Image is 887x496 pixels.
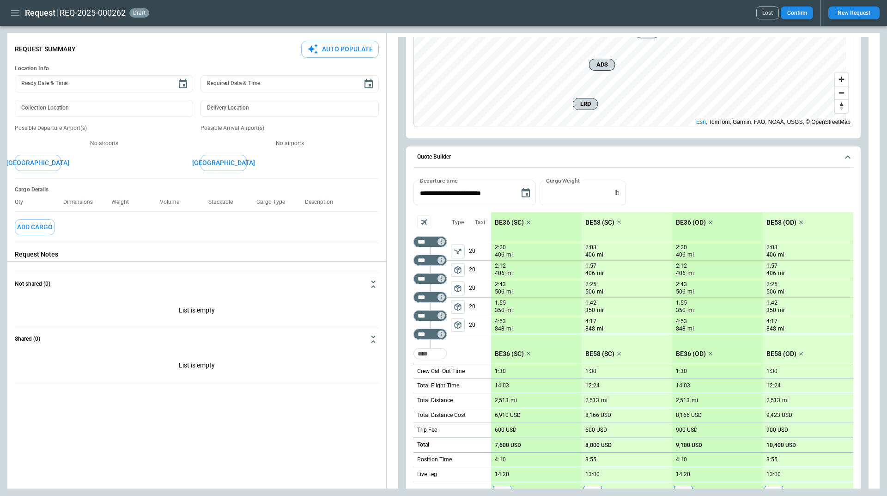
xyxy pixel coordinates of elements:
[495,269,504,277] p: 406
[495,368,506,375] p: 1:30
[676,269,686,277] p: 406
[469,279,491,297] p: 20
[451,245,465,258] span: Type of sector
[766,368,778,375] p: 1:30
[160,199,187,206] p: Volume
[676,288,686,296] p: 506
[676,318,687,325] p: 4:53
[585,219,614,227] p: BE58 (SC)
[417,367,465,375] p: Crew Call Out Time
[597,325,603,333] p: mi
[451,318,465,332] span: Type of sector
[451,263,465,277] button: left aligned
[495,350,524,358] p: BE36 (SC)
[451,282,465,295] button: left aligned
[778,306,784,314] p: mi
[495,263,506,269] p: 2:12
[766,281,778,288] p: 2:25
[835,86,848,99] button: Zoom out
[676,219,706,227] p: BE36 (OD)
[111,199,136,206] p: Weight
[766,269,776,277] p: 406
[475,219,485,227] p: Taxi
[766,471,781,478] p: 13:00
[359,75,378,93] button: Choose date
[413,310,447,321] div: Too short
[676,251,686,259] p: 406
[782,397,789,404] p: mi
[766,288,776,296] p: 506
[601,397,608,404] p: mi
[15,295,379,328] div: Not shared (0)
[766,325,776,333] p: 848
[585,251,595,259] p: 406
[766,318,778,325] p: 4:17
[15,124,193,132] p: Possible Departure Airport(s)
[25,7,55,18] h1: Request
[301,41,379,58] button: Auto Populate
[585,382,600,389] p: 12:24
[696,119,706,125] a: Esri
[413,147,853,168] button: Quote Builder
[835,99,848,113] button: Reset bearing to north
[516,184,535,202] button: Choose date, selected date is Aug 27, 2025
[766,263,778,269] p: 1:57
[585,306,595,314] p: 350
[597,288,603,296] p: mi
[200,124,379,132] p: Possible Arrival Airport(s)
[585,269,595,277] p: 406
[585,288,595,296] p: 506
[451,282,465,295] span: Type of sector
[469,261,491,279] p: 20
[766,382,781,389] p: 12:24
[676,300,687,306] p: 1:55
[495,281,506,288] p: 2:43
[506,251,513,259] p: mi
[417,471,437,478] p: Live Leg
[15,140,193,147] p: No airports
[15,65,379,72] h6: Location Info
[585,471,600,478] p: 13:00
[413,255,447,266] div: Too short
[60,7,126,18] h2: REQ-2025-000262
[676,368,687,375] p: 1:30
[417,382,459,390] p: Total Flight Time
[495,456,506,463] p: 4:10
[208,199,240,206] p: Stackable
[174,75,192,93] button: Choose date
[506,269,513,277] p: mi
[585,412,611,419] p: 8,166 USD
[451,300,465,314] button: left aligned
[577,99,594,109] span: LRD
[597,306,603,314] p: mi
[495,442,521,449] p: 7,600 USD
[585,244,596,251] p: 2:03
[15,350,379,383] div: Not shared (0)
[452,219,464,227] p: Type
[766,306,776,314] p: 350
[676,281,687,288] p: 2:43
[585,318,596,325] p: 4:17
[828,6,880,19] button: New Request
[687,269,694,277] p: mi
[469,242,491,260] p: 20
[15,219,55,235] button: Add Cargo
[495,251,504,259] p: 406
[676,456,687,463] p: 4:10
[15,251,379,258] p: Request Notes
[506,288,513,296] p: mi
[585,368,596,375] p: 1:30
[413,348,447,359] div: Too short
[417,442,429,448] h6: Total
[696,117,851,127] div: , TomTom, Garmin, FAO, NOAA, USGS, © OpenStreetMap
[417,456,452,464] p: Position Time
[676,382,690,389] p: 14:03
[585,325,595,333] p: 848
[676,442,702,449] p: 9,100 USD
[451,300,465,314] span: Type of sector
[417,397,453,404] p: Total Distance
[413,329,447,340] div: Too short
[766,412,792,419] p: 9,423 USD
[585,281,596,288] p: 2:25
[417,215,431,229] span: Aircraft selection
